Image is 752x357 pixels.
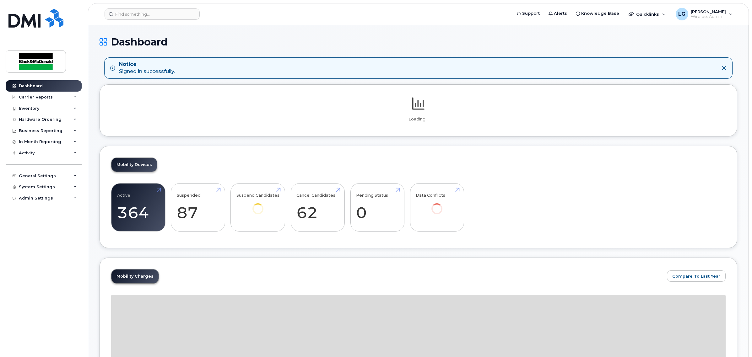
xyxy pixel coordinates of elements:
div: Signed in successfully. [119,61,175,75]
a: Suspended 87 [177,187,219,228]
span: Compare To Last Year [672,273,720,279]
a: Data Conflicts [416,187,458,223]
a: Mobility Devices [111,158,157,172]
a: Pending Status 0 [356,187,398,228]
strong: Notice [119,61,175,68]
a: Active 364 [117,187,160,228]
a: Suspend Candidates [236,187,279,223]
p: Loading... [111,116,726,122]
a: Cancel Candidates 62 [296,187,339,228]
a: Mobility Charges [111,269,159,283]
button: Compare To Last Year [667,270,726,282]
h1: Dashboard [100,36,737,47]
